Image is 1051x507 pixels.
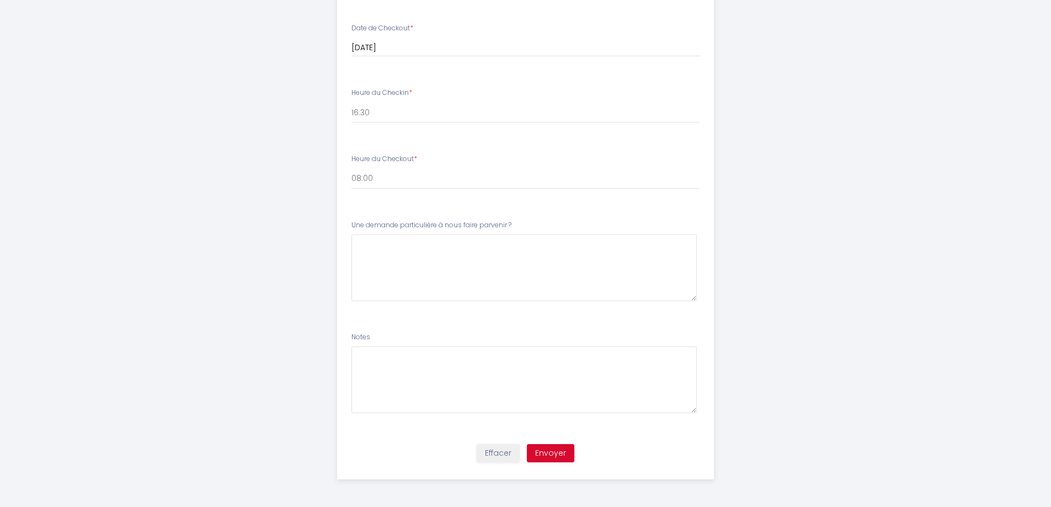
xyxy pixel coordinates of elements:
[351,220,511,231] label: Une demande particulière à nous faire parvenir ?
[351,23,413,34] label: Date de Checkout
[351,332,370,343] label: Notes
[527,444,574,463] button: Envoyer
[477,444,520,463] button: Effacer
[351,88,412,98] label: Heure du Checkin
[351,154,417,164] label: Heure du Checkout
